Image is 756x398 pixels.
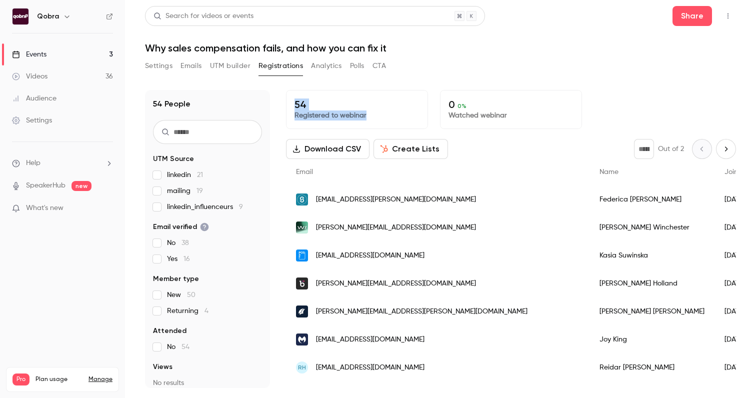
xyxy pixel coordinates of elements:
[373,139,448,159] button: Create Lists
[239,203,243,210] span: 9
[258,58,303,74] button: Registrations
[372,58,386,74] button: CTA
[589,353,714,381] div: Reidar [PERSON_NAME]
[448,98,573,110] p: 0
[167,238,189,248] span: No
[196,187,203,194] span: 19
[296,249,308,261] img: mypos.com
[296,333,308,345] img: malwarebytes.com
[724,168,755,175] span: Join date
[167,186,203,196] span: mailing
[12,8,28,24] img: Qobra
[12,49,46,59] div: Events
[672,6,712,26] button: Share
[35,375,82,383] span: Plan usage
[12,373,29,385] span: Pro
[145,58,172,74] button: Settings
[589,269,714,297] div: [PERSON_NAME] Holland
[167,170,203,180] span: linkedin
[298,363,306,372] span: RH
[316,194,476,205] span: [EMAIL_ADDRESS][PERSON_NAME][DOMAIN_NAME]
[589,325,714,353] div: Joy King
[37,11,59,21] h6: Qobra
[153,274,199,284] span: Member type
[180,58,201,74] button: Emails
[296,193,308,205] img: sympower.net
[296,221,308,233] img: withsecure.com
[716,139,736,159] button: Next page
[296,168,313,175] span: Email
[181,343,189,350] span: 54
[26,203,63,213] span: What's new
[12,93,56,103] div: Audience
[181,239,189,246] span: 38
[153,326,186,336] span: Attended
[658,144,684,154] p: Out of 2
[589,297,714,325] div: [PERSON_NAME] [PERSON_NAME]
[167,202,243,212] span: linkedin_influenceurs
[448,110,573,120] p: Watched webinar
[101,204,113,213] iframe: Noticeable Trigger
[167,306,208,316] span: Returning
[210,58,250,74] button: UTM builder
[589,185,714,213] div: Federica [PERSON_NAME]
[88,375,112,383] a: Manage
[316,278,476,289] span: [PERSON_NAME][EMAIL_ADDRESS][DOMAIN_NAME]
[183,255,190,262] span: 16
[153,378,262,388] p: No results
[316,362,424,373] span: [EMAIL_ADDRESS][DOMAIN_NAME]
[296,277,308,289] img: buywith.com
[589,241,714,269] div: Kasia Suwinska
[26,180,65,191] a: SpeakerHub
[153,98,190,110] h1: 54 People
[316,334,424,345] span: [EMAIL_ADDRESS][DOMAIN_NAME]
[71,181,91,191] span: new
[12,115,52,125] div: Settings
[204,307,208,314] span: 4
[153,222,209,232] span: Email verified
[145,42,736,54] h1: Why sales compensation fails, and how you can fix it
[167,254,190,264] span: Yes
[350,58,364,74] button: Polls
[457,102,466,109] span: 0 %
[187,291,195,298] span: 50
[316,222,476,233] span: [PERSON_NAME][EMAIL_ADDRESS][DOMAIN_NAME]
[599,168,618,175] span: Name
[26,158,40,168] span: Help
[316,250,424,261] span: [EMAIL_ADDRESS][DOMAIN_NAME]
[589,213,714,241] div: [PERSON_NAME] Winchester
[294,98,419,110] p: 54
[294,110,419,120] p: Registered to webinar
[316,306,527,317] span: [PERSON_NAME][EMAIL_ADDRESS][PERSON_NAME][DOMAIN_NAME]
[153,11,253,21] div: Search for videos or events
[197,171,203,178] span: 21
[167,342,189,352] span: No
[296,305,308,317] img: pitchbook.com
[286,139,369,159] button: Download CSV
[153,362,172,372] span: Views
[311,58,342,74] button: Analytics
[12,158,113,168] li: help-dropdown-opener
[167,290,195,300] span: New
[153,154,194,164] span: UTM Source
[12,71,47,81] div: Videos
